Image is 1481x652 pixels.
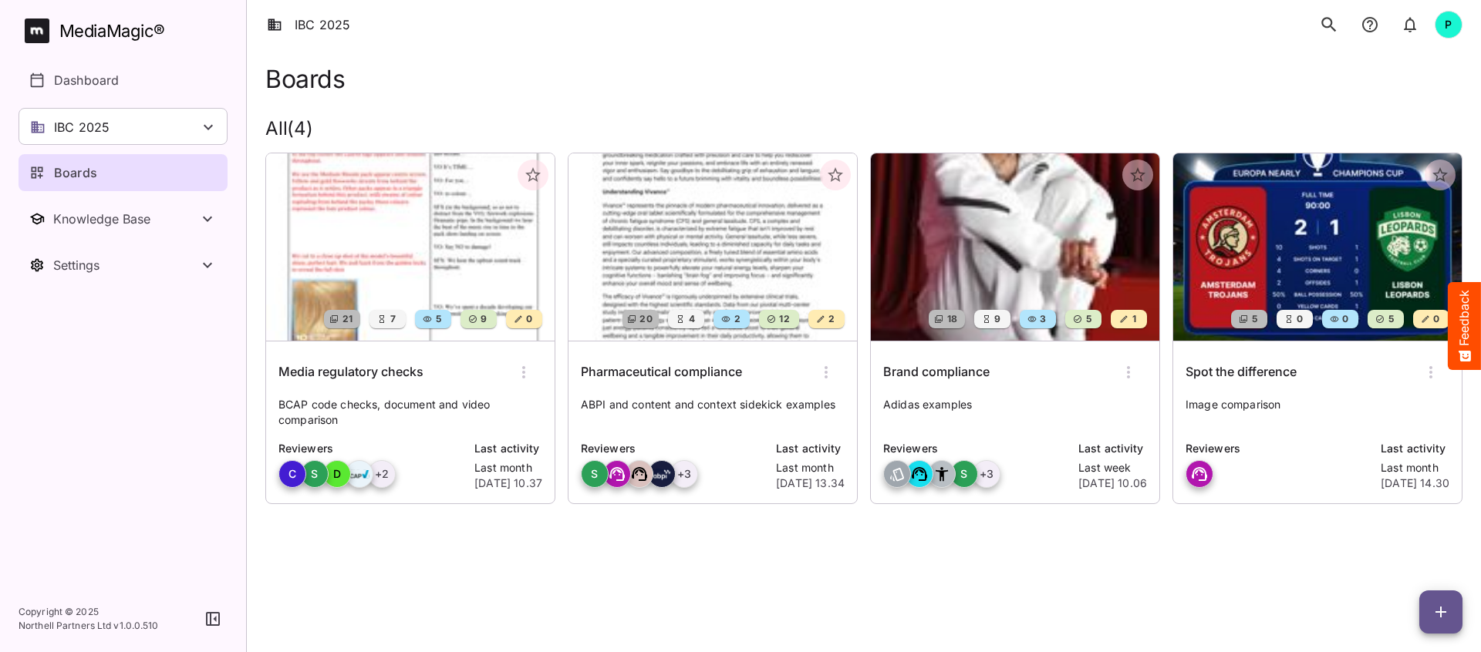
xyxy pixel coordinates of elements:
span: 3 [1038,311,1046,327]
p: Northell Partners Ltd v 1.0.0.510 [19,619,159,633]
span: 5 [1085,311,1091,327]
button: Toggle Settings [19,247,228,284]
p: Reviewers [278,440,465,457]
p: Last activity [474,440,542,457]
h6: Pharmaceutical compliance [581,362,742,382]
button: Toggle Knowledge Base [19,200,228,237]
p: ABPI and content and context sidekick examples [581,397,845,428]
span: 0 [1432,311,1439,327]
button: notifications [1395,8,1425,41]
span: 5 [434,311,441,327]
span: 1 [1131,311,1136,327]
p: [DATE] 10.06 [1078,476,1147,491]
p: Copyright © 2025 [19,605,159,619]
p: Image comparison [1186,397,1449,428]
span: 9 [993,311,1000,327]
span: 0 [525,311,532,327]
p: BCAP code checks, document and video comparison [278,397,542,428]
p: Last month [474,460,542,476]
span: 0 [1295,311,1303,327]
p: IBC 2025 [54,118,110,136]
div: P [1435,11,1462,39]
div: S [581,460,609,488]
p: Reviewers [883,440,1069,457]
span: 21 [341,311,353,327]
span: 4 [687,311,695,327]
span: 7 [389,311,396,327]
span: 20 [638,311,653,327]
p: Adidas examples [883,397,1147,428]
nav: Knowledge Base [19,200,228,237]
div: MediaMagic ® [59,18,165,44]
a: MediaMagic® [25,18,228,43]
span: 12 [778,311,790,327]
span: 9 [479,311,487,327]
p: [DATE] 14.30 [1381,476,1449,491]
h6: Media regulatory checks [278,362,423,382]
img: Spot the difference [1173,153,1462,341]
nav: Settings [19,247,228,284]
div: + 3 [670,460,698,488]
span: 18 [946,311,958,327]
div: C [278,460,306,488]
div: Settings [53,257,198,273]
img: Brand compliance [871,153,1159,341]
p: [DATE] 10.37 [474,476,542,491]
span: 2 [827,311,835,327]
h1: Boards [265,65,345,93]
span: 5 [1250,311,1257,327]
span: 0 [1341,311,1348,327]
p: Last month [1381,460,1449,476]
h6: Brand compliance [883,362,990,382]
h2: All ( 4 ) [265,118,1462,140]
button: notifications [1354,8,1385,41]
div: S [950,460,978,488]
div: + 3 [973,460,1000,488]
a: Boards [19,154,228,191]
p: Last month [776,460,845,476]
img: Media regulatory checks [266,153,555,341]
img: Pharmaceutical compliance [568,153,857,341]
p: Last activity [1381,440,1449,457]
p: [DATE] 13.34 [776,476,845,491]
p: Last week [1078,460,1147,476]
div: + 2 [368,460,396,488]
span: 5 [1387,311,1394,327]
span: 2 [733,311,740,327]
a: Dashboard [19,62,228,99]
button: Feedback [1448,282,1481,370]
p: Last activity [1078,440,1147,457]
button: search [1313,8,1345,41]
div: Knowledge Base [53,211,198,227]
p: Reviewers [1186,440,1371,457]
h6: Spot the difference [1186,362,1297,382]
p: Last activity [776,440,845,457]
p: Boards [54,163,97,182]
p: Reviewers [581,440,767,457]
div: S [301,460,329,488]
div: D [323,460,351,488]
p: Dashboard [54,71,119,89]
